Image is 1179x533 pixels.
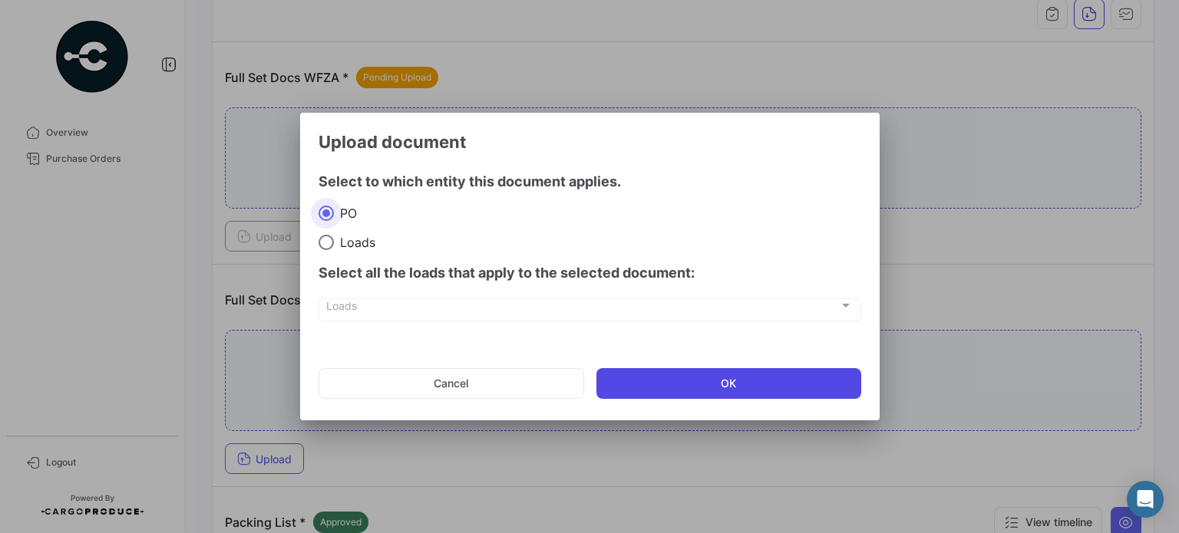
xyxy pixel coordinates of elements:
span: Loads [334,235,375,250]
h4: Select all the loads that apply to the selected document: [319,262,861,284]
span: Loads [326,302,839,315]
button: OK [596,368,861,399]
div: Abrir Intercom Messenger [1127,481,1164,518]
h3: Upload document [319,131,861,153]
button: Cancel [319,368,585,399]
span: PO [334,206,357,221]
h4: Select to which entity this document applies. [319,171,861,192]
